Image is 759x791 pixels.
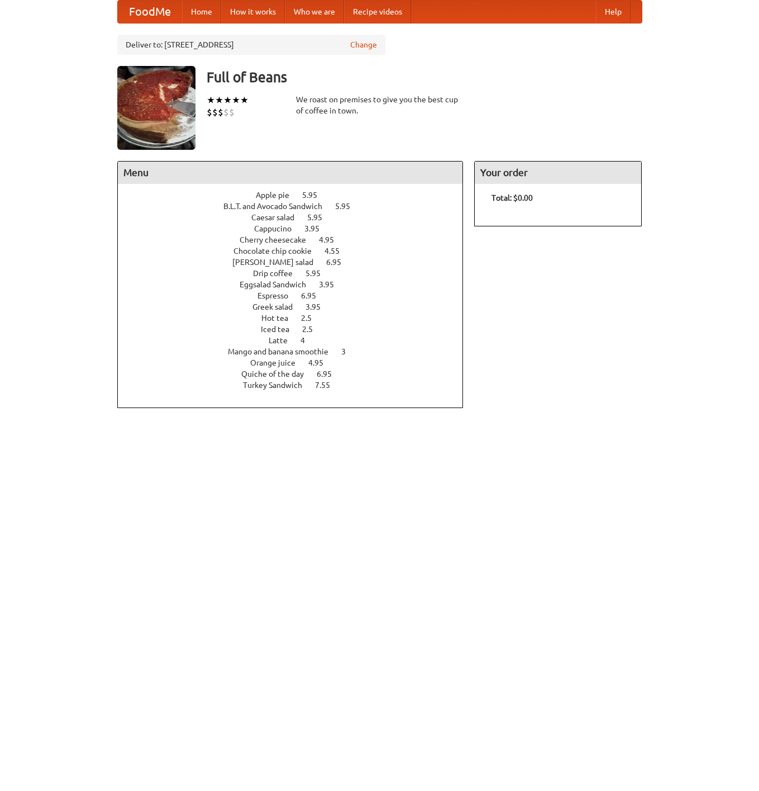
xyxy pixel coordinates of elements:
span: Espresso [257,291,299,300]
a: Greek salad 3.95 [252,302,341,311]
a: Iced tea 2.5 [261,325,333,334]
a: Cherry cheesecake 4.95 [240,235,355,244]
span: Eggsalad Sandwich [240,280,317,289]
img: angular.jpg [117,66,195,150]
span: 6.95 [317,370,343,378]
a: Hot tea 2.5 [261,314,332,323]
span: 4.95 [308,358,335,367]
span: Mango and banana smoothie [228,347,340,356]
div: Deliver to: [STREET_ADDRESS] [117,35,385,55]
h4: Your order [475,162,641,184]
a: Cappucino 3.95 [254,224,340,233]
h4: Menu [118,162,463,184]
span: 3 [341,347,357,356]
li: $ [223,106,229,119]
div: We roast on premises to give you the best cup of coffee in town. [296,94,464,116]
a: Eggsalad Sandwich 3.95 [240,280,355,289]
span: 5.95 [302,191,328,200]
a: [PERSON_NAME] salad 6.95 [232,258,362,267]
b: Total: $0.00 [491,193,533,202]
a: Latte 4 [269,336,326,345]
span: [PERSON_NAME] salad [232,258,324,267]
a: How it works [221,1,285,23]
a: Quiche of the day 6.95 [241,370,352,378]
a: Help [596,1,631,23]
span: 4 [300,336,316,345]
span: 7.55 [315,381,341,390]
a: Home [182,1,221,23]
a: Who we are [285,1,344,23]
a: Orange juice 4.95 [250,358,344,367]
a: Recipe videos [344,1,411,23]
span: Apple pie [256,191,300,200]
a: Turkey Sandwich 7.55 [243,381,351,390]
a: Mango and banana smoothie 3 [228,347,366,356]
span: Quiche of the day [241,370,315,378]
li: ★ [207,94,215,106]
a: Chocolate chip cookie 4.55 [233,247,360,255]
span: B.L.T. and Avocado Sandwich [223,202,333,211]
span: 2.5 [301,314,323,323]
a: Apple pie 5.95 [256,191,338,200]
span: Caesar salad [251,213,305,222]
span: Greek salad [252,302,304,311]
span: 3.95 [304,224,331,233]
span: 4.95 [319,235,345,244]
span: Cappucino [254,224,303,233]
span: 5.95 [307,213,333,222]
a: Caesar salad 5.95 [251,213,343,222]
a: FoodMe [118,1,182,23]
span: Turkey Sandwich [243,381,313,390]
a: Drip coffee 5.95 [253,269,341,278]
span: 6.95 [326,258,352,267]
a: Espresso 6.95 [257,291,337,300]
li: ★ [240,94,249,106]
span: Cherry cheesecake [240,235,317,244]
span: 4.55 [324,247,351,255]
span: 5.95 [335,202,361,211]
li: $ [229,106,235,119]
span: 3.95 [305,302,332,311]
li: ★ [232,94,240,106]
span: Latte [269,336,299,345]
span: Drip coffee [253,269,304,278]
li: $ [207,106,212,119]
a: B.L.T. and Avocado Sandwich 5.95 [223,202,371,211]
a: Change [350,39,377,50]
span: Iced tea [261,325,300,334]
span: 2.5 [302,325,324,334]
span: Hot tea [261,314,299,323]
li: $ [212,106,218,119]
li: ★ [215,94,223,106]
li: ★ [223,94,232,106]
span: 6.95 [301,291,327,300]
span: Chocolate chip cookie [233,247,323,255]
span: 3.95 [319,280,345,289]
span: 5.95 [305,269,332,278]
li: $ [218,106,223,119]
h3: Full of Beans [207,66,642,88]
span: Orange juice [250,358,307,367]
